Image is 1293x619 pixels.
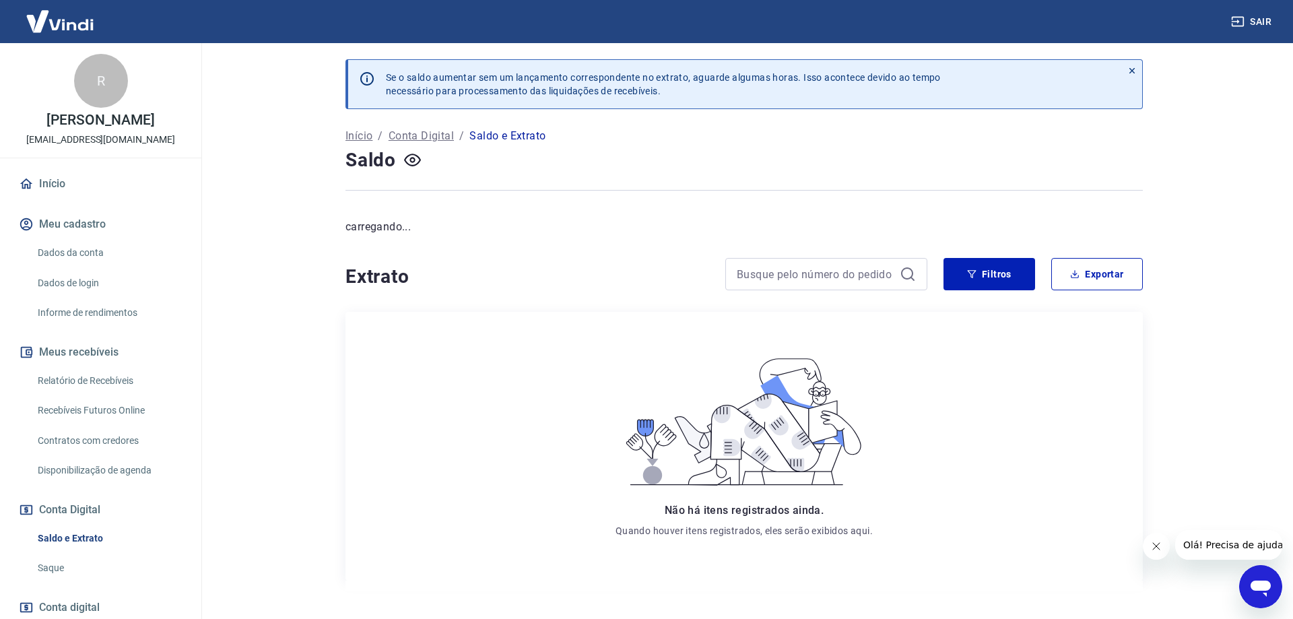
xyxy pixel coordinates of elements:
button: Meus recebíveis [16,337,185,367]
img: Vindi [16,1,104,42]
a: Conta Digital [389,128,454,144]
span: Olá! Precisa de ajuda? [8,9,113,20]
span: Conta digital [39,598,100,617]
p: Se o saldo aumentar sem um lançamento correspondente no extrato, aguarde algumas horas. Isso acon... [386,71,941,98]
a: Início [345,128,372,144]
a: Início [16,169,185,199]
button: Exportar [1051,258,1143,290]
button: Meu cadastro [16,209,185,239]
a: Saldo e Extrato [32,525,185,552]
h4: Extrato [345,263,709,290]
iframe: Botão para abrir a janela de mensagens [1239,565,1282,608]
div: R [74,54,128,108]
p: Saldo e Extrato [469,128,545,144]
a: Contratos com credores [32,427,185,455]
a: Disponibilização de agenda [32,457,185,484]
p: / [459,128,464,144]
a: Saque [32,554,185,582]
button: Filtros [943,258,1035,290]
a: Dados de login [32,269,185,297]
button: Conta Digital [16,495,185,525]
iframe: Mensagem da empresa [1175,530,1282,560]
p: / [378,128,383,144]
a: Dados da conta [32,239,185,267]
p: carregando... [345,219,1143,235]
h4: Saldo [345,147,396,174]
p: [PERSON_NAME] [46,113,154,127]
a: Informe de rendimentos [32,299,185,327]
a: Recebíveis Futuros Online [32,397,185,424]
span: Não há itens registrados ainda. [665,504,824,517]
iframe: Fechar mensagem [1143,533,1170,560]
a: Relatório de Recebíveis [32,367,185,395]
p: Quando houver itens registrados, eles serão exibidos aqui. [616,524,873,537]
button: Sair [1228,9,1277,34]
input: Busque pelo número do pedido [737,264,894,284]
p: [EMAIL_ADDRESS][DOMAIN_NAME] [26,133,175,147]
